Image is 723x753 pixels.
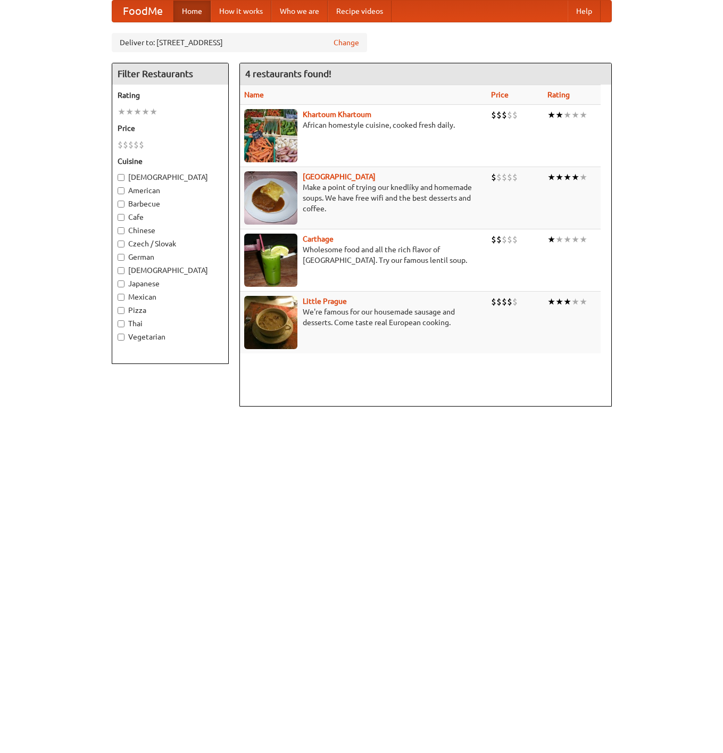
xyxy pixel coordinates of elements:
[244,171,297,225] img: czechpoint.jpg
[118,294,124,301] input: Mexican
[118,267,124,274] input: [DEMOGRAPHIC_DATA]
[547,90,570,99] a: Rating
[579,296,587,308] li: ★
[118,252,223,262] label: German
[571,234,579,245] li: ★
[118,106,126,118] li: ★
[142,106,149,118] li: ★
[502,109,507,121] li: $
[568,1,601,22] a: Help
[496,171,502,183] li: $
[303,172,376,181] a: [GEOGRAPHIC_DATA]
[173,1,211,22] a: Home
[512,171,518,183] li: $
[491,296,496,308] li: $
[118,187,124,194] input: American
[579,234,587,245] li: ★
[118,307,124,314] input: Pizza
[507,109,512,121] li: $
[244,90,264,99] a: Name
[118,305,223,316] label: Pizza
[555,296,563,308] li: ★
[118,174,124,181] input: [DEMOGRAPHIC_DATA]
[571,109,579,121] li: ★
[134,106,142,118] li: ★
[118,139,123,151] li: $
[571,296,579,308] li: ★
[334,37,359,48] a: Change
[211,1,271,22] a: How it works
[118,332,223,342] label: Vegetarian
[303,235,334,243] a: Carthage
[118,156,223,167] h5: Cuisine
[571,171,579,183] li: ★
[547,171,555,183] li: ★
[579,109,587,121] li: ★
[118,280,124,287] input: Japanese
[149,106,157,118] li: ★
[563,234,571,245] li: ★
[491,109,496,121] li: $
[507,234,512,245] li: $
[118,334,124,341] input: Vegetarian
[244,244,483,266] p: Wholesome food and all the rich flavor of [GEOGRAPHIC_DATA]. Try our famous lentil soup.
[118,123,223,134] h5: Price
[118,201,124,208] input: Barbecue
[491,171,496,183] li: $
[555,109,563,121] li: ★
[244,120,483,130] p: African homestyle cuisine, cooked fresh daily.
[303,110,371,119] a: Khartoum Khartoum
[245,69,331,79] ng-pluralize: 4 restaurants found!
[244,182,483,214] p: Make a point of trying our knedlíky and homemade soups. We have free wifi and the best desserts a...
[547,296,555,308] li: ★
[512,234,518,245] li: $
[118,198,223,209] label: Barbecue
[118,172,223,183] label: [DEMOGRAPHIC_DATA]
[118,278,223,289] label: Japanese
[118,318,223,329] label: Thai
[112,1,173,22] a: FoodMe
[118,225,223,236] label: Chinese
[491,90,509,99] a: Price
[134,139,139,151] li: $
[502,171,507,183] li: $
[139,139,144,151] li: $
[496,109,502,121] li: $
[118,185,223,196] label: American
[512,296,518,308] li: $
[118,212,223,222] label: Cafe
[507,171,512,183] li: $
[118,90,223,101] h5: Rating
[112,33,367,52] div: Deliver to: [STREET_ADDRESS]
[123,139,128,151] li: $
[126,106,134,118] li: ★
[502,234,507,245] li: $
[118,241,124,247] input: Czech / Slovak
[547,109,555,121] li: ★
[128,139,134,151] li: $
[507,296,512,308] li: $
[271,1,328,22] a: Who we are
[118,320,124,327] input: Thai
[244,234,297,287] img: carthage.jpg
[491,234,496,245] li: $
[118,265,223,276] label: [DEMOGRAPHIC_DATA]
[118,227,124,234] input: Chinese
[118,292,223,302] label: Mexican
[547,234,555,245] li: ★
[496,296,502,308] li: $
[512,109,518,121] li: $
[563,109,571,121] li: ★
[555,234,563,245] li: ★
[244,109,297,162] img: khartoum.jpg
[328,1,392,22] a: Recipe videos
[303,297,347,305] a: Little Prague
[496,234,502,245] li: $
[118,214,124,221] input: Cafe
[502,296,507,308] li: $
[579,171,587,183] li: ★
[563,171,571,183] li: ★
